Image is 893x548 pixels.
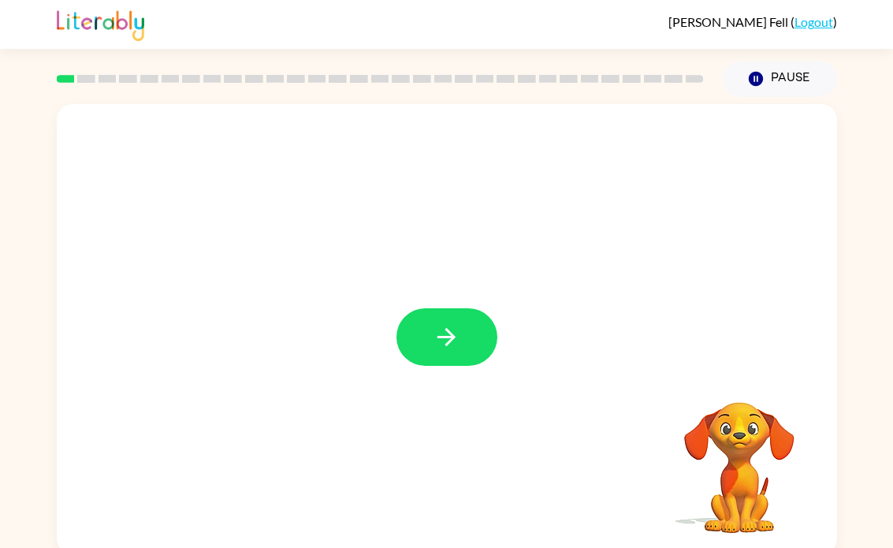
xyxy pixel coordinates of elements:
[57,6,144,41] img: Literably
[668,14,837,29] div: ( )
[660,378,818,535] video: Your browser must support playing .mp4 files to use Literably. Please try using another browser.
[668,14,791,29] span: [PERSON_NAME] Fell
[794,14,833,29] a: Logout
[723,61,837,97] button: Pause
